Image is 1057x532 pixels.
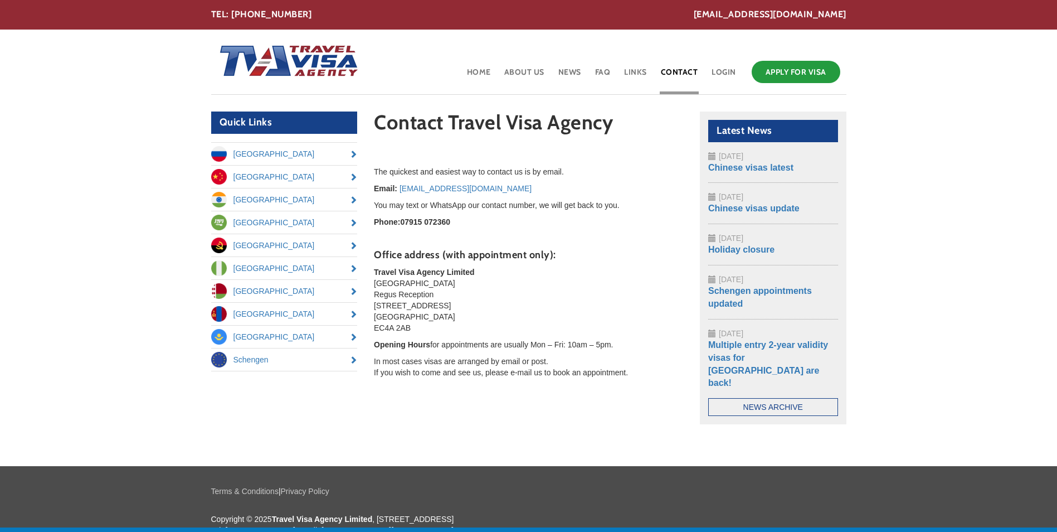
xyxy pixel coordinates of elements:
[719,152,743,161] span: [DATE]
[708,286,812,308] a: Schengen appointments updated
[400,217,450,226] strong: 07915 072360
[503,58,545,94] a: About Us
[719,275,743,284] span: [DATE]
[211,34,359,90] img: Home
[374,268,475,277] strong: Travel Visa Agency Limited
[211,257,358,279] a: [GEOGRAPHIC_DATA]
[660,58,699,94] a: Contact
[708,120,838,142] h2: Latest News
[374,267,683,333] p: [GEOGRAPHIC_DATA] Regus Reception [STREET_ADDRESS] [GEOGRAPHIC_DATA] EC4A 2AB
[374,184,397,193] strong: Email:
[752,61,840,83] a: Apply for Visa
[211,326,358,348] a: [GEOGRAPHIC_DATA]
[466,58,492,94] a: Home
[694,8,846,21] a: [EMAIL_ADDRESS][DOMAIN_NAME]
[211,280,358,302] a: [GEOGRAPHIC_DATA]
[374,356,683,378] p: In most cases visas are arranged by email or post. If you wish to come and see us, please e-mail ...
[719,329,743,338] span: [DATE]
[211,211,358,234] a: [GEOGRAPHIC_DATA]
[281,487,329,496] a: Privacy Policy
[623,58,648,94] a: Links
[374,112,683,139] h1: Contact Travel Visa Agency
[708,245,775,254] a: Holiday closure
[272,515,373,524] strong: Travel Visa Agency Limited
[211,487,279,496] a: Terms & Conditions
[211,166,358,188] a: [GEOGRAPHIC_DATA]
[708,204,800,213] a: Chinese visas update
[211,349,358,371] a: Schengen
[211,8,846,21] div: TEL: [PHONE_NUMBER]
[557,58,582,94] a: News
[374,200,683,211] p: You may text or WhatsApp our contact number, we will get back to you.
[374,166,683,177] p: The quickest and easiest way to contact us is by email.
[708,163,793,172] a: Chinese visas latest
[211,486,846,497] p: |
[708,398,838,416] a: News Archive
[594,58,612,94] a: FAQ
[400,184,532,193] a: [EMAIL_ADDRESS][DOMAIN_NAME]
[708,340,828,388] a: Multiple entry 2-year validity visas for [GEOGRAPHIC_DATA] are back!
[211,188,358,211] a: [GEOGRAPHIC_DATA]
[211,234,358,257] a: [GEOGRAPHIC_DATA]
[710,58,737,94] a: Login
[374,249,556,261] strong: Office address (with appointment only):
[374,340,430,349] strong: Opening Hours
[211,303,358,325] a: [GEOGRAPHIC_DATA]
[719,192,743,201] span: [DATE]
[719,234,743,243] span: [DATE]
[374,217,400,226] strong: Phone:
[211,143,358,165] a: [GEOGRAPHIC_DATA]
[374,339,683,350] p: for appointments are usually Mon – Fri: 10am – 5pm.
